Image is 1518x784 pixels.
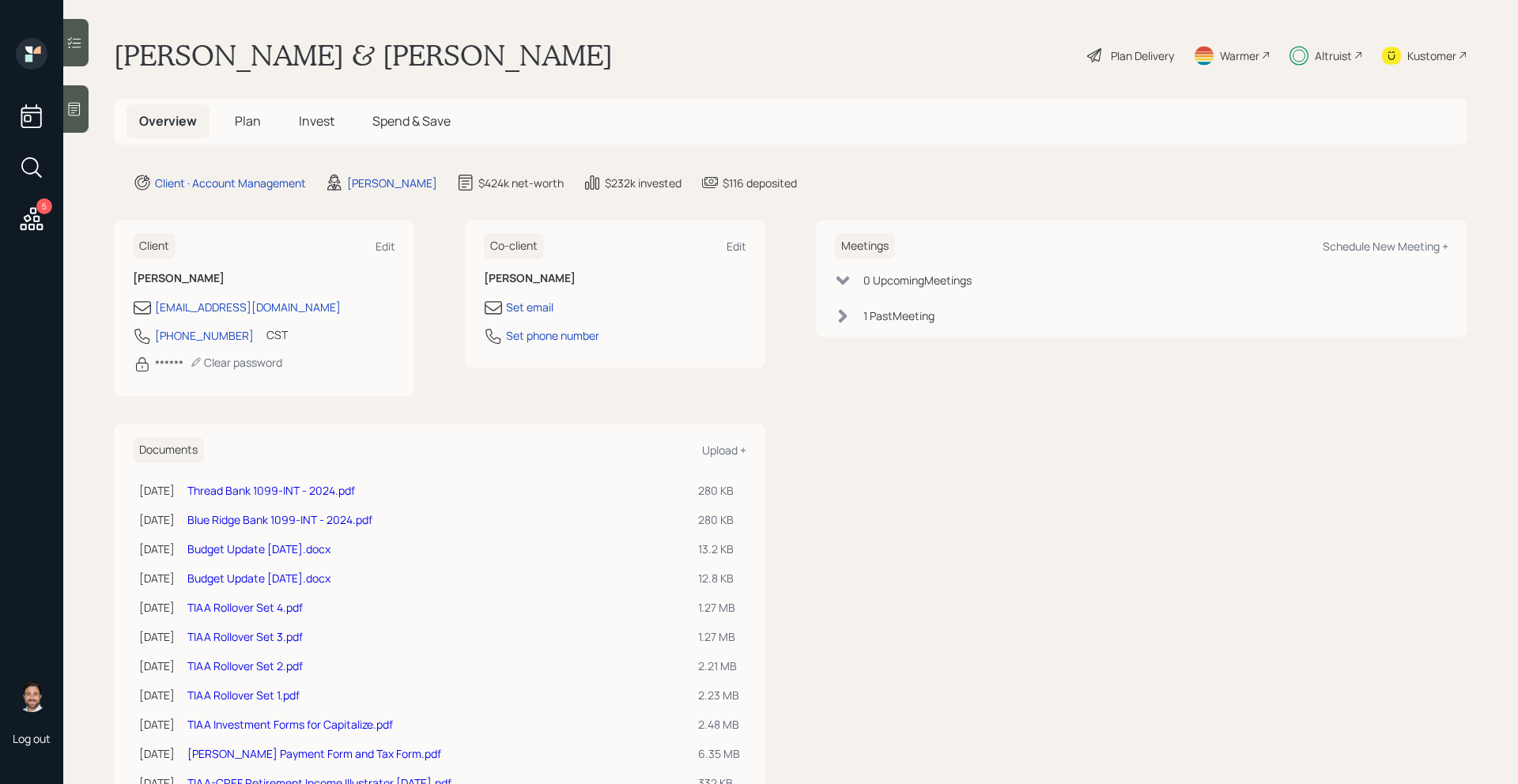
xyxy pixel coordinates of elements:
[155,327,254,344] div: [PHONE_NUMBER]
[1220,47,1259,64] div: Warmer
[698,716,740,733] div: 2.48 MB
[155,175,306,191] div: Client · Account Management
[187,571,330,586] a: Budget Update [DATE].docx
[698,511,740,528] div: 280 KB
[727,239,746,254] div: Edit
[723,175,797,191] div: $116 deposited
[506,299,553,315] div: Set email
[863,307,935,324] div: 1 Past Meeting
[835,233,895,259] h6: Meetings
[139,599,175,616] div: [DATE]
[506,327,599,344] div: Set phone number
[1323,239,1448,254] div: Schedule New Meeting +
[139,716,175,733] div: [DATE]
[698,628,740,645] div: 1.27 MB
[139,658,175,674] div: [DATE]
[155,299,341,315] div: [EMAIL_ADDRESS][DOMAIN_NAME]
[698,482,740,499] div: 280 KB
[139,482,175,499] div: [DATE]
[139,511,175,528] div: [DATE]
[698,658,740,674] div: 2.21 MB
[187,688,300,703] a: TIAA Rollover Set 1.pdf
[187,541,330,556] a: Budget Update [DATE].docx
[187,483,355,498] a: Thread Bank 1099-INT - 2024.pdf
[133,233,176,259] h6: Client
[605,175,682,191] div: $232k invested
[1315,47,1352,64] div: Altruist
[863,272,972,288] div: 0 Upcoming Meeting s
[347,175,437,191] div: [PERSON_NAME]
[698,599,740,616] div: 1.27 MB
[139,541,175,557] div: [DATE]
[484,233,544,259] h6: Co-client
[36,198,52,214] div: 5
[114,38,613,73] h1: [PERSON_NAME] & [PERSON_NAME]
[698,745,740,762] div: 6.35 MB
[139,112,197,130] span: Overview
[187,629,303,644] a: TIAA Rollover Set 3.pdf
[187,600,303,615] a: TIAA Rollover Set 4.pdf
[16,680,47,712] img: michael-russo-headshot.png
[299,112,334,130] span: Invest
[1111,47,1174,64] div: Plan Delivery
[13,731,51,746] div: Log out
[1407,47,1456,64] div: Kustomer
[478,175,564,191] div: $424k net-worth
[484,272,746,285] h6: [PERSON_NAME]
[133,437,204,463] h6: Documents
[187,512,372,527] a: Blue Ridge Bank 1099-INT - 2024.pdf
[372,112,451,130] span: Spend & Save
[139,628,175,645] div: [DATE]
[190,355,282,370] div: Clear password
[187,746,441,761] a: [PERSON_NAME] Payment Form and Tax Form.pdf
[139,687,175,703] div: [DATE]
[187,658,303,673] a: TIAA Rollover Set 2.pdf
[133,272,395,285] h6: [PERSON_NAME]
[187,717,393,732] a: TIAA Investment Forms for Capitalize.pdf
[266,326,288,343] div: CST
[376,239,395,254] div: Edit
[235,112,261,130] span: Plan
[702,443,746,458] div: Upload +
[698,687,740,703] div: 2.23 MB
[698,570,740,586] div: 12.8 KB
[698,541,740,557] div: 13.2 KB
[139,745,175,762] div: [DATE]
[139,570,175,586] div: [DATE]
